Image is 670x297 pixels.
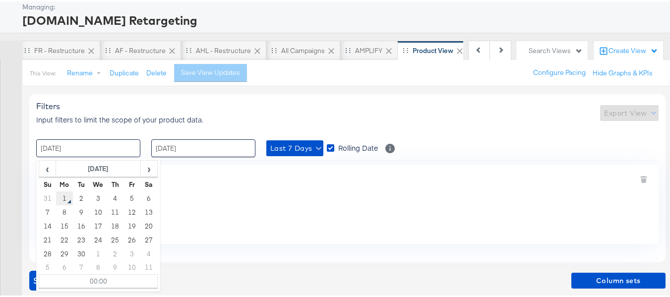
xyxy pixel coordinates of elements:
[73,190,90,204] td: 2
[39,190,56,204] td: 31
[90,190,107,204] td: 3
[56,159,141,176] th: [DATE]
[186,46,191,52] div: Drag to reorder tab
[36,113,203,123] span: Input filters to limit the scope of your product data.
[140,190,157,204] td: 6
[107,218,123,232] td: 18
[281,45,325,54] div: All Campaigns
[33,272,79,286] span: Show Data
[73,218,90,232] td: 16
[123,204,140,218] td: 12
[123,190,140,204] td: 5
[575,273,662,286] span: Column sets
[355,45,382,54] div: AMPLIFY
[140,204,157,218] td: 13
[123,232,140,245] td: 26
[34,45,85,54] div: FR - Restructure
[40,160,55,175] span: ‹
[107,232,123,245] td: 25
[73,232,90,245] td: 23
[338,141,378,151] span: Rolling Date
[90,204,107,218] td: 10
[115,45,166,54] div: AF - Restructure
[345,46,351,52] div: Drag to reorder tab
[90,176,107,190] th: We
[107,259,123,273] td: 9
[123,218,140,232] td: 19
[107,176,123,190] th: Th
[29,269,83,289] button: showdata
[39,245,56,259] td: 28
[90,218,107,232] td: 17
[56,259,73,273] td: 6
[39,218,56,232] td: 14
[123,245,140,259] td: 3
[73,245,90,259] td: 30
[609,45,658,55] div: Create View
[90,245,107,259] td: 1
[270,141,319,153] span: Last 7 Days
[140,232,157,245] td: 27
[60,63,112,81] button: Rename
[39,259,56,273] td: 5
[403,46,408,52] div: Drag to reorder tab
[413,45,453,54] div: Product View
[107,204,123,218] td: 11
[526,62,593,80] button: Configure Pacing
[266,139,323,155] button: Last 7 Days
[140,218,157,232] td: 20
[56,218,73,232] td: 15
[22,1,665,10] div: Managing:
[73,259,90,273] td: 7
[56,232,73,245] td: 22
[39,273,158,287] td: 00:00
[593,67,653,76] button: Hide Graphs & KPIs
[30,68,56,76] div: This View:
[571,271,666,287] button: Column sets
[196,45,251,54] div: AHL - Restructure
[36,100,60,110] span: Filters
[107,190,123,204] td: 4
[146,67,167,76] button: Delete
[22,10,665,27] div: [DOMAIN_NAME] Retargeting
[110,67,139,76] button: Duplicate
[90,232,107,245] td: 24
[56,204,73,218] td: 8
[24,46,30,52] div: Drag to reorder tab
[56,190,73,204] td: 1
[140,245,157,259] td: 4
[271,46,277,52] div: Drag to reorder tab
[56,176,73,190] th: Mo
[123,176,140,190] th: Fr
[140,259,157,273] td: 11
[141,160,157,175] span: ›
[39,204,56,218] td: 7
[90,259,107,273] td: 8
[73,176,90,190] th: Tu
[39,176,56,190] th: Su
[56,245,73,259] td: 29
[105,46,111,52] div: Drag to reorder tab
[529,45,583,54] div: Search Views
[73,204,90,218] td: 9
[107,245,123,259] td: 2
[39,232,56,245] td: 21
[40,199,655,209] div: Currently No Filters
[140,176,157,190] th: Sa
[123,259,140,273] td: 10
